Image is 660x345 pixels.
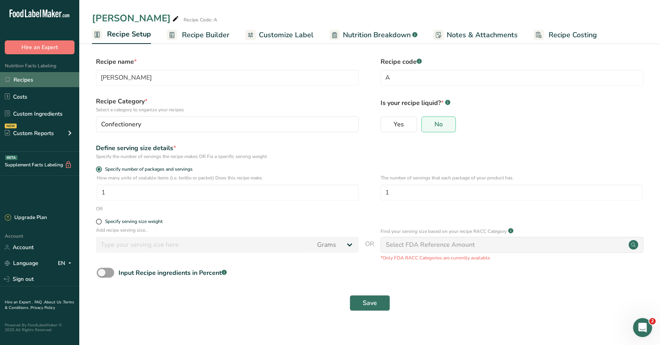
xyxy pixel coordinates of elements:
a: FAQ . [34,299,44,305]
div: Custom Reports [5,129,54,137]
a: Customize Label [245,26,314,44]
span: OR [365,239,374,261]
span: Specify number of packages and servings [102,166,193,172]
div: EN [58,259,75,268]
span: 2 [649,318,656,324]
div: OR [96,205,103,212]
div: Specify the number of servings the recipe makes OR Fix a specific serving weight [96,153,359,160]
a: Recipe Builder [167,26,230,44]
button: Save [350,295,390,311]
p: Find your serving size based on your recipe RACC Category [381,228,507,235]
input: Type your recipe code here [381,70,643,86]
div: Input Recipe ingredients in Percent [119,268,227,278]
div: Upgrade Plan [5,214,47,222]
p: *Only FDA RACC Categories are currently available [381,254,643,261]
label: Recipe name [96,57,359,67]
span: Customize Label [259,30,314,40]
span: Recipe Setup [107,29,151,40]
iframe: Intercom live chat [633,318,652,337]
span: Recipe Costing [549,30,597,40]
a: Recipe Setup [92,25,151,44]
label: Recipe Category [96,97,359,113]
div: Recipe Code: A [184,16,217,23]
p: Select a category to organize your recipes [96,106,359,113]
input: Type your recipe name here [96,70,359,86]
label: Recipe code [381,57,643,67]
a: Recipe Costing [534,26,597,44]
div: NEW [5,124,17,128]
div: Select FDA Reference Amount [386,240,475,250]
div: [PERSON_NAME] [92,11,180,25]
a: Terms & Conditions . [5,299,74,311]
p: How many units of sealable items (i.e. bottle or packet) Does this recipe make. [97,174,359,181]
p: Is your recipe liquid? [381,97,643,108]
div: Define serving size details [96,143,359,153]
span: No [434,120,443,128]
button: Hire an Expert [5,40,75,54]
a: Nutrition Breakdown [329,26,417,44]
a: Notes & Attachments [433,26,518,44]
span: Recipe Builder [182,30,230,40]
a: Hire an Expert . [5,299,33,305]
span: Notes & Attachments [447,30,518,40]
input: Type your serving size here [96,237,312,253]
span: Nutrition Breakdown [343,30,411,40]
button: Confectionery [96,116,359,132]
div: Specify serving size weight [105,219,163,225]
div: BETA [5,155,17,160]
span: Yes [394,120,404,128]
span: Confectionery [101,120,141,129]
a: Language [5,256,38,270]
span: Save [363,298,377,308]
div: Powered By FoodLabelMaker © 2025 All Rights Reserved [5,323,75,332]
a: Privacy Policy [31,305,55,311]
a: About Us . [44,299,63,305]
p: The number of servings that each package of your product has. [381,174,643,181]
p: Add recipe serving size.. [96,227,359,234]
